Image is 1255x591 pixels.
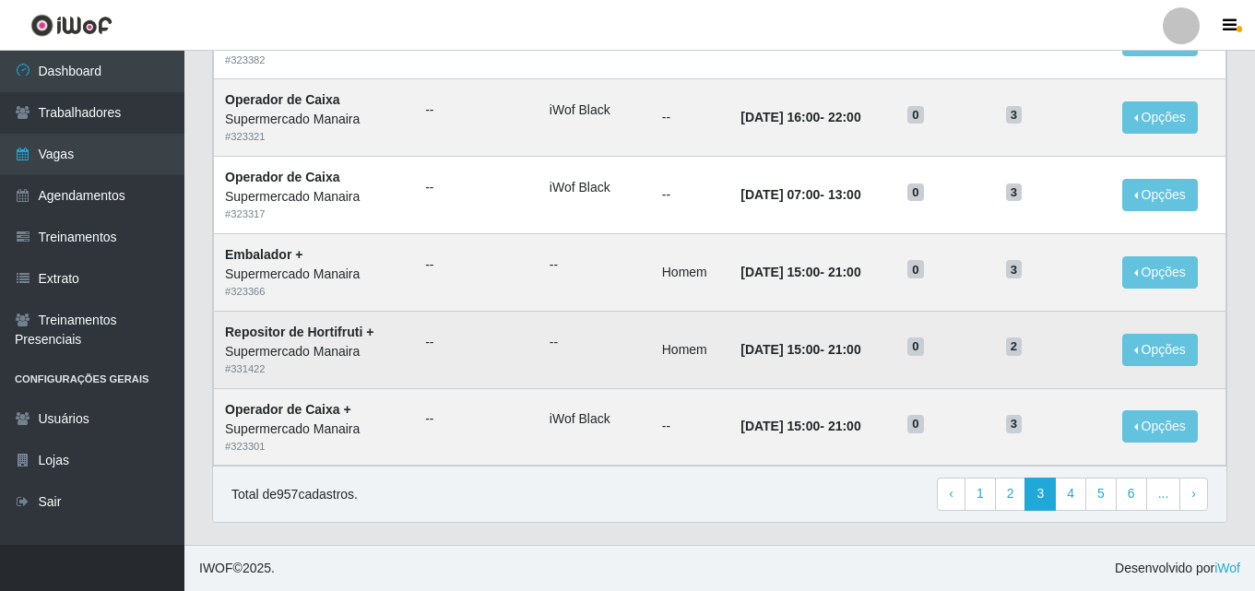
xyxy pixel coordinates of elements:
strong: Operador de Caixa [225,92,340,107]
td: -- [651,388,729,466]
td: -- [651,79,729,157]
div: # 323301 [225,439,403,455]
a: Previous [937,478,965,511]
span: 3 [1006,260,1023,278]
ul: -- [550,333,640,352]
time: [DATE] 07:00 [740,187,820,202]
span: 3 [1006,415,1023,433]
div: Supermercado Manaira [225,342,403,361]
span: 0 [907,415,924,433]
button: Opções [1122,179,1198,211]
img: CoreUI Logo [30,14,112,37]
strong: - [740,342,860,357]
button: Opções [1122,334,1198,366]
time: [DATE] 16:00 [740,110,820,124]
button: Opções [1122,410,1198,443]
a: 6 [1116,478,1147,511]
time: 21:00 [828,265,861,279]
span: 0 [907,337,924,356]
ul: -- [425,178,527,197]
a: ... [1146,478,1181,511]
strong: - [740,110,860,124]
time: [DATE] 15:00 [740,265,820,279]
div: # 323366 [225,284,403,300]
li: iWof Black [550,178,640,197]
time: [DATE] 15:00 [740,419,820,433]
div: Supermercado Manaira [225,265,403,284]
a: Next [1179,478,1208,511]
span: 2 [1006,337,1023,356]
strong: - [740,419,860,433]
time: 13:00 [828,187,861,202]
td: Homem [651,311,729,388]
div: Supermercado Manaira [225,420,403,439]
ul: -- [425,409,527,429]
strong: - [740,265,860,279]
a: 4 [1055,478,1086,511]
nav: pagination [937,478,1208,511]
strong: Operador de Caixa + [225,402,351,417]
td: -- [651,157,729,234]
ul: -- [425,333,527,352]
div: # 323382 [225,53,403,68]
span: › [1191,486,1196,501]
td: Homem [651,233,729,311]
ul: -- [550,255,640,275]
button: Opções [1122,101,1198,134]
strong: - [740,187,860,202]
div: # 323317 [225,207,403,222]
li: iWof Black [550,409,640,429]
div: # 331422 [225,361,403,377]
div: Supermercado Manaira [225,110,403,129]
time: 21:00 [828,342,861,357]
a: 2 [995,478,1026,511]
div: # 323321 [225,129,403,145]
span: 3 [1006,106,1023,124]
a: iWof [1214,561,1240,575]
span: ‹ [949,486,953,501]
a: 5 [1085,478,1117,511]
a: 1 [965,478,996,511]
span: © 2025 . [199,559,275,578]
strong: Embalador + [225,247,302,262]
time: 21:00 [828,419,861,433]
ul: -- [425,255,527,275]
span: 3 [1006,183,1023,202]
p: Total de 957 cadastros. [231,485,358,504]
span: IWOF [199,561,233,575]
time: 22:00 [828,110,861,124]
li: iWof Black [550,100,640,120]
ul: -- [425,100,527,120]
span: 0 [907,183,924,202]
time: [DATE] 15:00 [740,342,820,357]
span: Desenvolvido por [1115,559,1240,578]
a: 3 [1024,478,1056,511]
span: 0 [907,260,924,278]
strong: Repositor de Hortifruti + [225,325,373,339]
span: 0 [907,106,924,124]
div: Supermercado Manaira [225,187,403,207]
strong: Operador de Caixa [225,170,340,184]
button: Opções [1122,256,1198,289]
